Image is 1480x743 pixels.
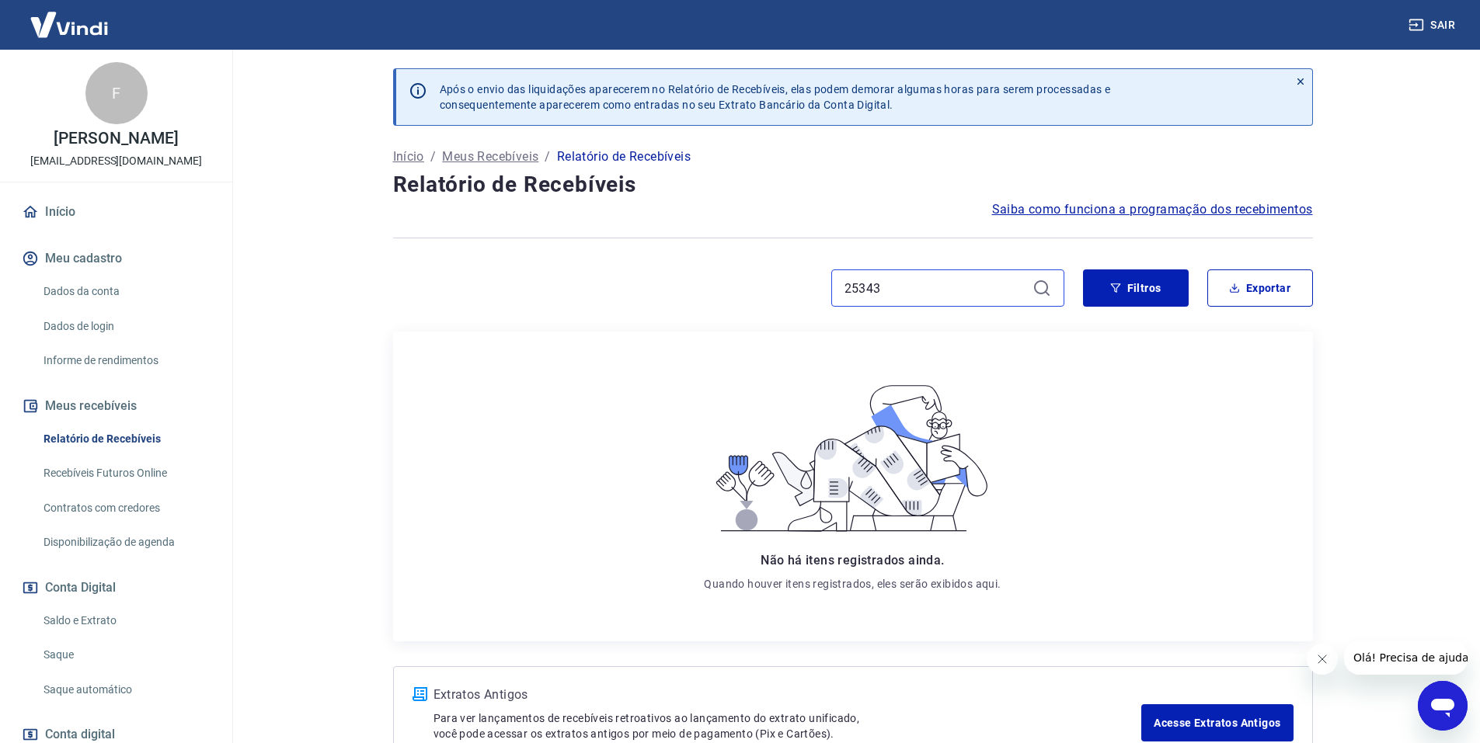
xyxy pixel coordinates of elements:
[434,710,1142,741] p: Para ver lançamentos de recebíveis retroativos ao lançamento do extrato unificado, você pode aces...
[545,148,550,166] p: /
[54,130,178,147] p: [PERSON_NAME]
[19,571,214,605] button: Conta Digital
[440,82,1111,113] p: Após o envio das liquidações aparecerem no Relatório de Recebíveis, elas podem demorar algumas ho...
[19,241,214,276] button: Meu cadastro
[1307,644,1338,675] iframe: Fechar mensagem
[37,276,214,307] a: Dados da conta
[1141,704,1293,741] a: Acesse Extratos Antigos
[1207,269,1313,307] button: Exportar
[19,195,214,229] a: Início
[413,687,427,701] img: ícone
[37,605,214,637] a: Saldo e Extrato
[85,62,148,124] div: F
[37,423,214,455] a: Relatório de Recebíveis
[9,11,131,23] span: Olá! Precisa de ajuda?
[37,457,214,489] a: Recebíveis Futuros Online
[393,148,424,166] a: Início
[19,389,214,423] button: Meus recebíveis
[430,148,436,166] p: /
[557,148,691,166] p: Relatório de Recebíveis
[704,576,1001,592] p: Quando houver itens registrados, eles serão exibidos aqui.
[1083,269,1189,307] button: Filtros
[761,553,944,568] span: Não há itens registrados ainda.
[37,526,214,558] a: Disponibilização de agenda
[992,200,1313,219] a: Saiba como funciona a programação dos recebimentos
[1344,641,1468,675] iframe: Mensagem da empresa
[844,276,1026,300] input: Busque pelo número do pedido
[434,686,1142,704] p: Extratos Antigos
[37,311,214,342] a: Dados de login
[19,1,120,48] img: Vindi
[37,674,214,706] a: Saque automático
[393,169,1313,200] h4: Relatório de Recebíveis
[1405,11,1461,40] button: Sair
[1418,681,1468,731] iframe: Botão para abrir a janela de mensagens
[37,492,214,524] a: Contratos com credores
[37,639,214,671] a: Saque
[37,345,214,377] a: Informe de rendimentos
[30,153,202,169] p: [EMAIL_ADDRESS][DOMAIN_NAME]
[442,148,538,166] a: Meus Recebíveis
